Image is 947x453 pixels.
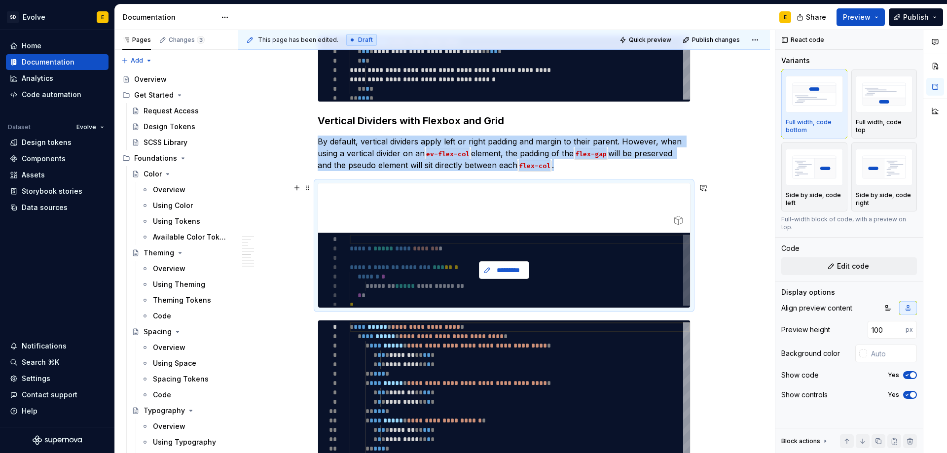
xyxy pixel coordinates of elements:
[888,391,899,399] label: Yes
[22,138,72,147] div: Design tokens
[137,340,234,355] a: Overview
[22,154,66,164] div: Components
[7,11,19,23] div: SD
[137,434,234,450] a: Using Typography
[122,36,151,44] div: Pages
[22,406,37,416] div: Help
[128,119,234,135] a: Design Tokens
[128,403,234,418] a: Typography
[781,70,847,139] button: placeholderFull width, code bottom
[118,87,234,103] div: Get Started
[6,387,109,403] button: Contact support
[137,418,234,434] a: Overview
[22,374,50,383] div: Settings
[131,57,143,65] span: Add
[425,148,471,160] code: ev-flex-col
[843,12,871,22] span: Preview
[851,70,917,139] button: placeholderFull width, code top
[680,33,744,47] button: Publish changes
[358,36,373,44] span: Draft
[101,13,104,21] div: E
[6,87,109,103] a: Code automation
[22,73,53,83] div: Analytics
[137,308,234,324] a: Code
[784,13,787,21] div: E
[6,183,109,199] a: Storybook stories
[856,76,913,112] img: placeholder
[781,370,819,380] div: Show code
[153,343,185,352] div: Overview
[258,36,338,44] span: This page has been edited.
[137,387,234,403] a: Code
[137,198,234,213] a: Using Color
[153,295,211,305] div: Theming Tokens
[6,338,109,354] button: Notifications
[856,191,913,207] p: Side by side, code right
[6,135,109,150] a: Design tokens
[22,390,77,400] div: Contact support
[837,261,869,271] span: Edit code
[786,191,843,207] p: Side by side, code left
[6,200,109,215] a: Data sources
[23,12,45,22] div: Evolve
[144,122,195,132] div: Design Tokens
[517,160,552,172] code: flex-col
[137,292,234,308] a: Theming Tokens
[76,123,96,131] span: Evolve
[6,167,109,183] a: Assets
[786,149,843,185] img: placeholder
[144,169,162,179] div: Color
[617,33,676,47] button: Quick preview
[781,437,820,445] div: Block actions
[144,327,172,337] div: Spacing
[22,357,59,367] div: Search ⌘K
[144,138,187,147] div: SCSS Library
[856,149,913,185] img: placeholder
[781,434,829,448] div: Block actions
[22,57,74,67] div: Documentation
[153,201,193,210] div: Using Color
[574,148,608,160] code: flex-gap
[781,348,840,358] div: Background color
[22,203,68,212] div: Data sources
[33,435,82,445] svg: Supernova Logo
[22,341,67,351] div: Notifications
[153,421,185,431] div: Overview
[868,321,906,339] input: 100
[118,71,234,87] a: Overview
[629,36,671,44] span: Quick preview
[781,257,917,275] button: Edit code
[6,70,109,86] a: Analytics
[8,123,31,131] div: Dataset
[781,244,800,253] div: Code
[137,229,234,245] a: Available Color Tokens
[144,406,185,416] div: Typography
[22,41,41,51] div: Home
[6,403,109,419] button: Help
[153,216,200,226] div: Using Tokens
[137,277,234,292] a: Using Theming
[6,151,109,167] a: Components
[134,153,177,163] div: Foundations
[781,325,830,335] div: Preview height
[144,248,174,258] div: Theming
[144,106,199,116] div: Request Access
[22,90,81,100] div: Code automation
[137,355,234,371] a: Using Space
[851,142,917,211] button: placeholderSide by side, code right
[123,12,216,22] div: Documentation
[169,36,205,44] div: Changes
[889,8,943,26] button: Publish
[134,90,174,100] div: Get Started
[137,371,234,387] a: Spacing Tokens
[6,354,109,370] button: Search ⌘K
[137,213,234,229] a: Using Tokens
[2,6,112,28] button: SDEvolveE
[856,118,913,134] p: Full width, code top
[22,186,82,196] div: Storybook stories
[318,136,691,171] p: By default, vertical dividers apply left or right padding and margin to their parent. However, wh...
[153,232,228,242] div: Available Color Tokens
[792,8,833,26] button: Share
[137,182,234,198] a: Overview
[903,12,929,22] span: Publish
